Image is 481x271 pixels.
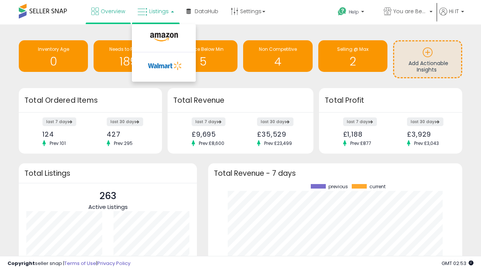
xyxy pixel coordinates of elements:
div: £1,188 [343,130,385,138]
span: DataHub [195,8,218,15]
h1: 4 [247,55,309,68]
a: Inventory Age 0 [19,40,88,72]
label: last 7 days [192,117,225,126]
span: Overview [101,8,125,15]
strong: Copyright [8,260,35,267]
span: Needs to Reprice [109,46,147,52]
a: Needs to Reprice 189 [94,40,163,72]
a: Non Competitive 4 [243,40,312,72]
div: 124 [42,130,85,138]
label: last 30 days [107,117,143,126]
div: seller snap | | [8,260,130,267]
span: Selling @ Max [337,46,369,52]
span: Prev: £23,499 [260,140,296,146]
span: Add Actionable Insights [408,59,448,74]
span: Listings [149,8,169,15]
span: Active Listings [88,203,128,211]
span: Prev: £877 [346,140,375,146]
h3: Total Profit [325,95,457,106]
div: £3,929 [407,130,449,138]
label: last 30 days [257,117,293,126]
span: BB Price Below Min [182,46,224,52]
span: You are Beautiful ([GEOGRAPHIC_DATA]) [393,8,427,15]
span: Non Competitive [259,46,297,52]
span: Help [349,9,359,15]
a: Add Actionable Insights [394,41,461,77]
span: Prev: £8,600 [195,140,228,146]
label: last 30 days [407,117,443,126]
p: 263 [88,189,128,203]
span: Hi IT [449,8,459,15]
span: Inventory Age [38,46,69,52]
label: last 7 days [343,117,377,126]
h1: 0 [23,55,84,68]
span: Prev: £3,043 [410,140,443,146]
a: Hi IT [439,8,464,24]
span: previous [328,184,348,189]
a: Terms of Use [64,260,96,267]
a: Privacy Policy [97,260,130,267]
div: £35,529 [257,130,300,138]
span: 2025-09-6 02:53 GMT [442,260,473,267]
h3: Total Revenue [173,95,308,106]
h1: 2 [322,55,384,68]
span: Prev: 295 [110,140,136,146]
span: current [369,184,386,189]
div: £9,695 [192,130,235,138]
h3: Total Listings [24,171,191,176]
h3: Total Ordered Items [24,95,156,106]
label: last 7 days [42,117,76,126]
a: Selling @ Max 2 [318,40,387,72]
a: Help [332,1,377,24]
h3: Total Revenue - 7 days [214,171,457,176]
h1: 189 [97,55,159,68]
span: Prev: 101 [46,140,70,146]
h1: 5 [172,55,234,68]
i: Get Help [337,7,347,16]
a: BB Price Below Min 5 [168,40,237,72]
div: 427 [107,130,149,138]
